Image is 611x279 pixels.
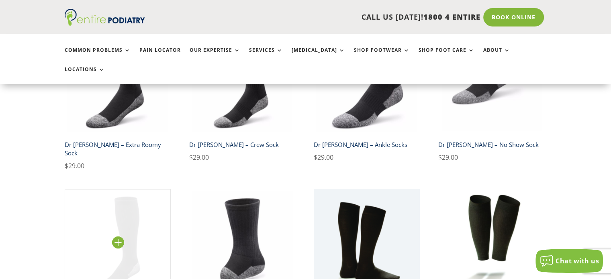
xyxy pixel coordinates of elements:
a: Entire Podiatry [65,19,145,27]
button: Chat with us [535,249,603,273]
a: Common Problems [65,47,131,65]
a: quarter length sock dr comfort blackDr [PERSON_NAME] – Ankle Socks $29.00 [314,28,420,163]
p: CALL US [DATE]! [176,12,480,22]
a: no show sock dr comfort blackDr [PERSON_NAME] – No Show Sock $29.00 [438,28,545,163]
a: Services [249,47,283,65]
a: Shop Foot Care [419,47,474,65]
a: Our Expertise [190,47,240,65]
span: $ [65,161,68,170]
a: extra roomy crew sock entire podiatryDr [PERSON_NAME] – Extra Roomy Sock $29.00 [65,28,171,171]
a: About [483,47,510,65]
h2: Dr [PERSON_NAME] – Crew Sock [189,138,296,152]
h2: Dr [PERSON_NAME] – No Show Sock [438,138,545,152]
bdi: 29.00 [438,153,458,162]
span: $ [314,153,317,162]
span: 1800 4 ENTIRE [423,12,480,22]
img: logo (1) [65,9,145,26]
a: crew sock dr comfort diabetic sockDr [PERSON_NAME] – Crew Sock $29.00 [189,28,296,163]
h2: Dr [PERSON_NAME] – Extra Roomy Sock [65,138,171,161]
a: [MEDICAL_DATA] [292,47,345,65]
span: $ [189,153,193,162]
bdi: 29.00 [65,161,84,170]
bdi: 29.00 [314,153,333,162]
h2: Dr [PERSON_NAME] – Ankle Socks [314,138,420,152]
span: Chat with us [556,257,599,265]
span: $ [438,153,442,162]
a: Locations [65,67,105,84]
a: Book Online [483,8,544,26]
a: Shop Footwear [354,47,410,65]
a: Pain Locator [139,47,181,65]
bdi: 29.00 [189,153,209,162]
